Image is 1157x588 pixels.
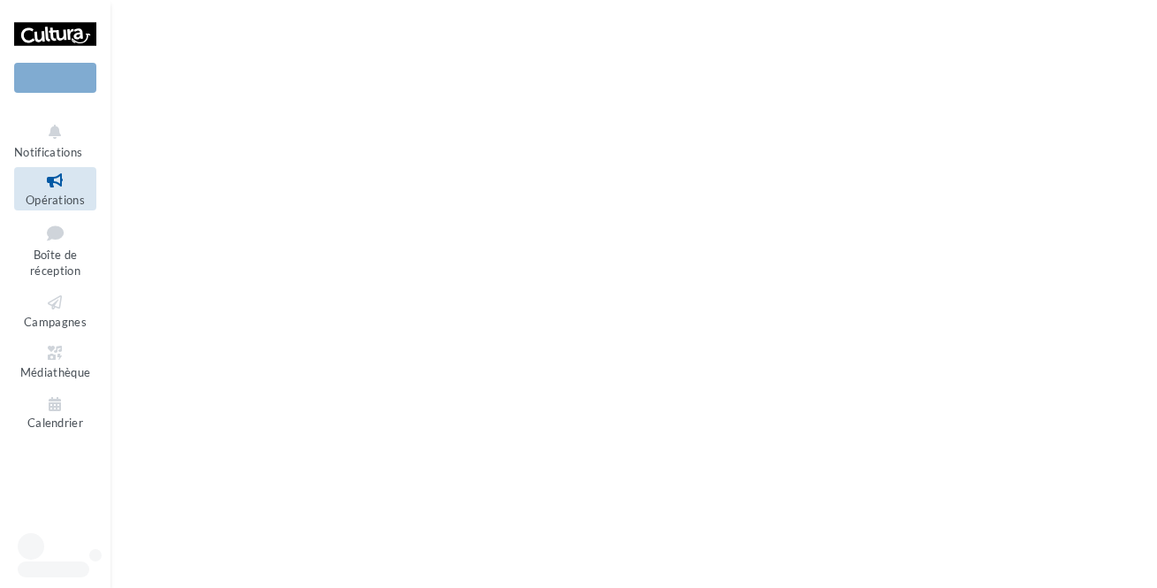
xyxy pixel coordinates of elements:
span: Opérations [26,193,85,207]
a: Campagnes [14,289,96,332]
a: Calendrier [14,391,96,434]
span: Campagnes [24,315,87,329]
a: Médiathèque [14,340,96,383]
span: Calendrier [27,416,83,431]
span: Boîte de réception [30,248,80,279]
span: Notifications [14,145,82,159]
a: Boîte de réception [14,218,96,282]
span: Médiathèque [20,365,91,379]
a: Opérations [14,167,96,210]
div: Nouvelle campagne [14,63,96,93]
